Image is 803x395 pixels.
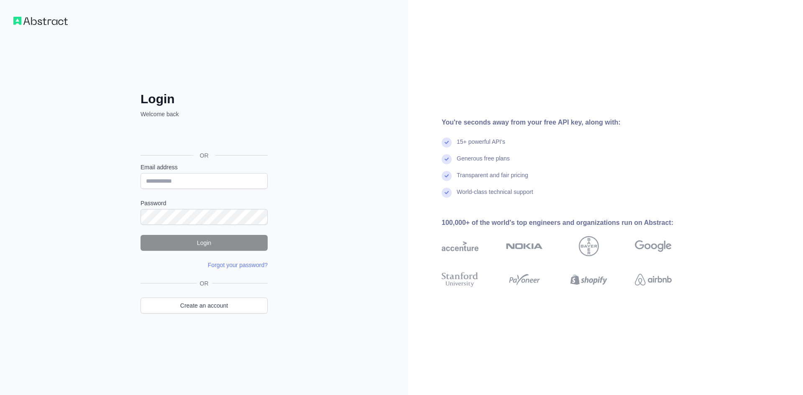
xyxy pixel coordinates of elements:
[193,151,215,160] span: OR
[506,236,543,256] img: nokia
[457,171,528,188] div: Transparent and fair pricing
[442,188,452,198] img: check mark
[442,138,452,148] img: check mark
[208,262,268,268] a: Forgot your password?
[579,236,599,256] img: bayer
[141,235,268,251] button: Login
[457,154,510,171] div: Generous free plans
[442,270,478,289] img: stanford university
[442,236,478,256] img: accenture
[141,92,268,107] h2: Login
[570,270,607,289] img: shopify
[442,117,698,127] div: You're seconds away from your free API key, along with:
[141,110,268,118] p: Welcome back
[457,138,505,154] div: 15+ powerful API's
[442,171,452,181] img: check mark
[442,218,698,228] div: 100,000+ of the world's top engineers and organizations run on Abstract:
[506,270,543,289] img: payoneer
[141,163,268,171] label: Email address
[457,188,533,204] div: World-class technical support
[197,279,212,288] span: OR
[635,236,672,256] img: google
[13,17,68,25] img: Workflow
[442,154,452,164] img: check mark
[141,298,268,313] a: Create an account
[141,199,268,207] label: Password
[136,127,270,146] iframe: Botão "Fazer login com o Google"
[635,270,672,289] img: airbnb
